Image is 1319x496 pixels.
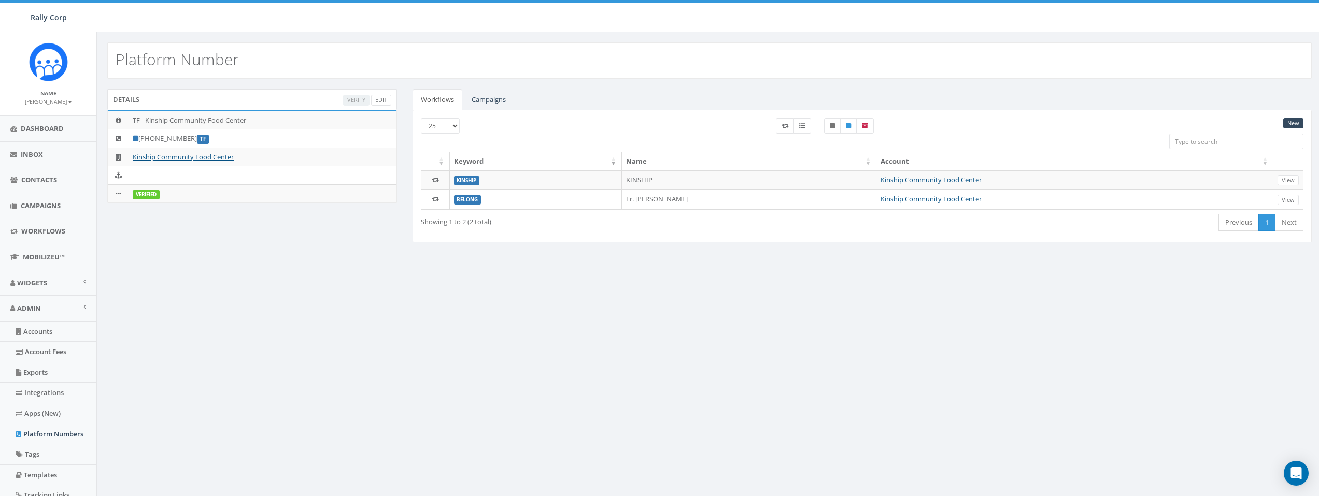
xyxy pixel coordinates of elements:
[413,89,462,110] a: Workflows
[622,152,876,170] th: Name: activate to sort column ascending
[450,152,622,170] th: Keyword: activate to sort column ascending
[23,252,65,261] span: MobilizeU™
[1283,118,1303,129] a: New
[17,278,47,287] span: Widgets
[793,118,811,134] label: Menu
[622,170,876,190] td: KINSHIP
[129,111,396,129] td: TF - Kinship Community Food Center
[40,90,56,97] small: Name
[1278,175,1299,186] a: View
[1284,461,1309,486] div: Open Intercom Messenger
[1275,214,1303,231] a: Next
[129,129,396,148] td: [PHONE_NUMBER]
[197,135,209,144] label: TF
[457,177,476,184] a: KINSHIP
[1218,214,1259,231] a: Previous
[463,89,514,110] a: Campaigns
[876,152,1273,170] th: Account: activate to sort column ascending
[1258,214,1275,231] a: 1
[133,190,160,199] label: Verified
[622,189,876,209] td: Fr. [PERSON_NAME]
[421,152,450,170] th: : activate to sort column ascending
[840,118,857,134] label: Published
[881,175,982,184] a: Kinship Community Food Center
[116,51,239,68] h2: Platform Number
[1278,195,1299,206] a: View
[21,150,43,159] span: Inbox
[21,226,65,236] span: Workflows
[31,12,67,22] span: Rally Corp
[371,95,391,106] a: Edit
[824,118,841,134] label: Unpublished
[457,196,478,203] a: Belong
[881,194,982,203] a: Kinship Community Food Center
[25,98,72,105] small: [PERSON_NAME]
[21,201,61,210] span: Campaigns
[107,89,397,110] div: Details
[21,175,57,184] span: Contacts
[1169,134,1303,149] input: Type to search
[21,124,64,133] span: Dashboard
[776,118,794,134] label: Workflow
[17,303,41,313] span: Admin
[29,42,68,81] img: Icon_1.png
[133,152,234,162] a: Kinship Community Food Center
[856,118,874,134] label: Archived
[421,213,779,227] div: Showing 1 to 2 (2 total)
[25,96,72,106] a: [PERSON_NAME]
